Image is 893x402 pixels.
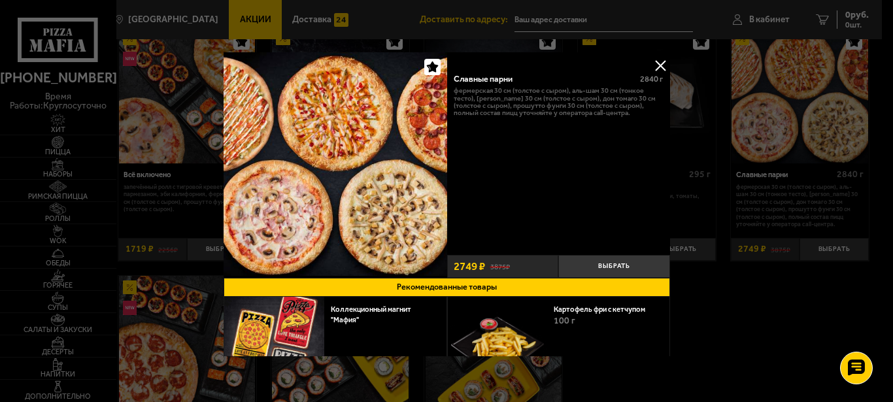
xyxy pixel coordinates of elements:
[454,87,663,117] p: Фермерская 30 см (толстое с сыром), Аль-Шам 30 см (тонкое тесто), [PERSON_NAME] 30 см (толстое с ...
[558,255,670,278] button: Выбрать
[224,52,447,278] a: Славные парни
[454,261,485,272] span: 2749 ₽
[554,305,654,314] a: Картофель фри с кетчупом
[554,315,575,326] span: 100 г
[224,278,670,297] button: Рекомендованные товары
[640,74,663,84] span: 2840 г
[330,305,411,325] a: Коллекционный магнит "Мафия"
[454,74,632,84] div: Славные парни
[490,261,509,271] s: 3875 ₽
[224,52,447,276] img: Славные парни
